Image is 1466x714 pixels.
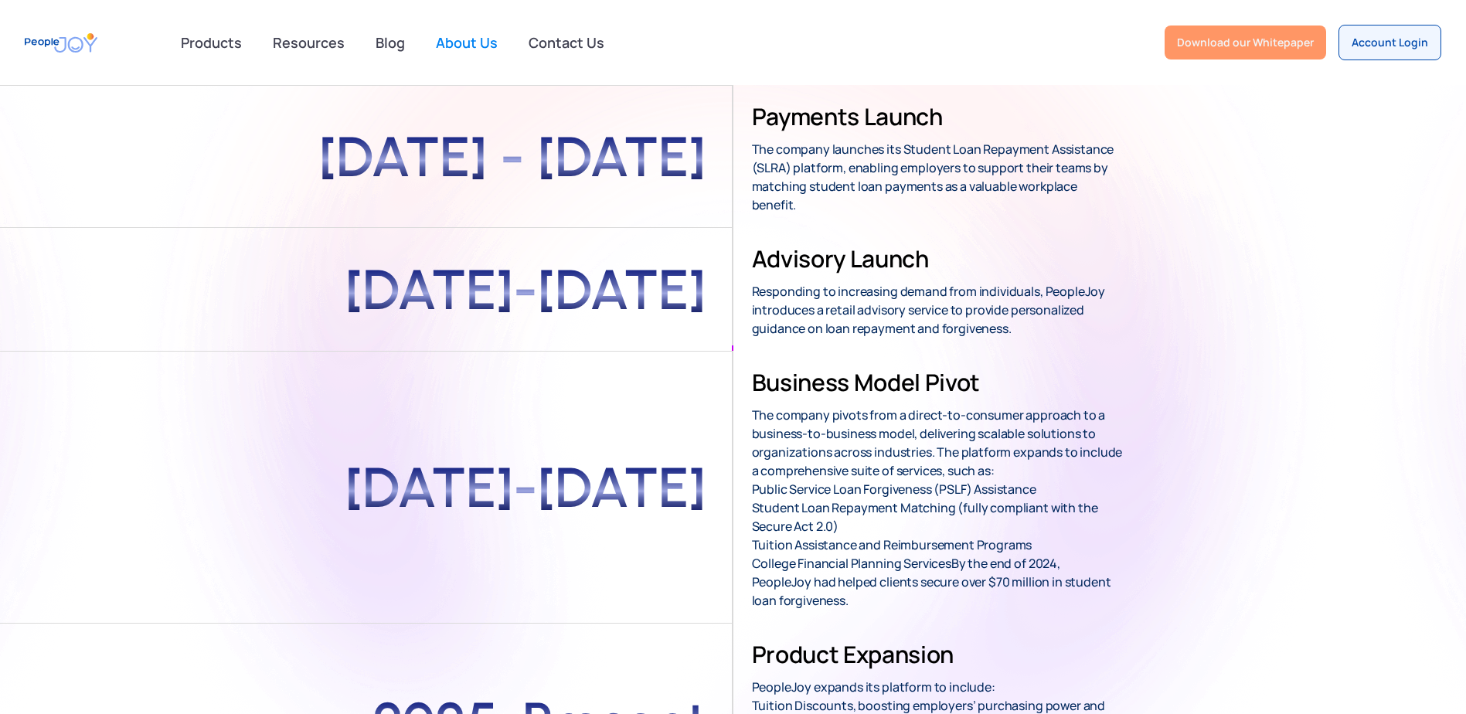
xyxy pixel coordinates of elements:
[427,25,507,59] a: About Us
[752,406,1123,610] p: The company pivots from a direct-to-consumer approach to a business-to-business model, delivering...
[25,25,97,60] a: home
[1338,25,1441,60] a: Account Login
[752,367,981,398] h3: Business Model Pivot
[172,27,251,58] div: Products
[752,639,954,670] h3: Product Expansion
[1177,35,1314,50] div: Download our Whitepaper
[519,25,614,59] a: Contact Us
[752,101,943,132] h3: Payments Launch
[752,282,1123,338] p: Responding to increasing demand from individuals, PeopleJoy introduces a retail advisory service ...
[1165,25,1326,59] a: Download our Whitepaper
[366,25,414,59] a: Blog
[1352,35,1428,50] div: Account Login
[264,25,354,59] a: Resources
[752,243,929,274] h3: Advisory Launch
[752,140,1123,214] p: The company launches its Student Loan Repayment Assistance (SLRA) platform, enabling employers to...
